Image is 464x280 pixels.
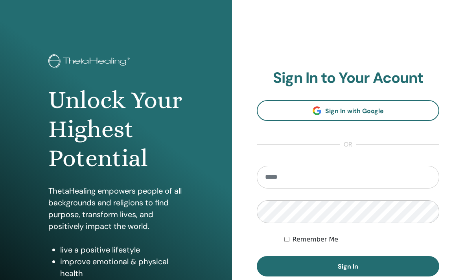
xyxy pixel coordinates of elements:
[284,235,439,244] div: Keep me authenticated indefinitely or until I manually logout
[257,100,439,121] a: Sign In with Google
[340,140,356,149] span: or
[48,86,183,173] h1: Unlock Your Highest Potential
[325,107,384,115] span: Sign In with Google
[257,256,439,276] button: Sign In
[293,235,339,244] label: Remember Me
[60,244,183,256] li: live a positive lifestyle
[48,185,183,232] p: ThetaHealing empowers people of all backgrounds and religions to find purpose, transform lives, a...
[338,262,358,271] span: Sign In
[60,256,183,279] li: improve emotional & physical health
[257,69,439,87] h2: Sign In to Your Acount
